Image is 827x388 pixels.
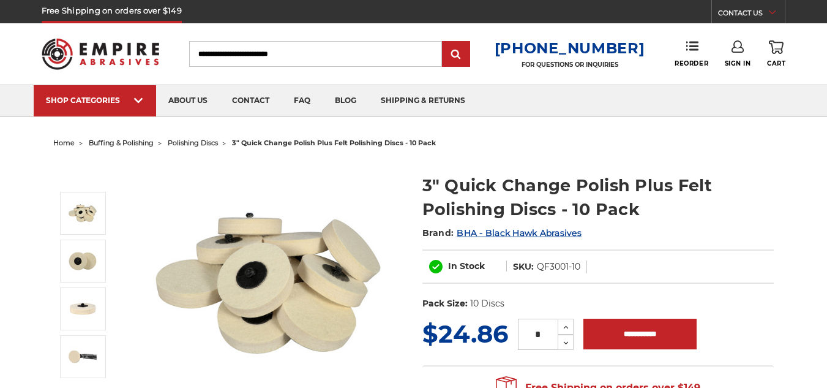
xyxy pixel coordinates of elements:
[444,42,468,67] input: Submit
[725,59,751,67] span: Sign In
[470,297,504,310] dd: 10 Discs
[422,319,508,349] span: $24.86
[156,85,220,116] a: about us
[495,61,645,69] p: FOR QUESTIONS OR INQUIRIES
[168,139,218,147] a: polishing discs
[513,261,534,273] dt: SKU:
[718,6,785,23] a: CONTACT US
[448,261,485,272] span: In Stock
[422,227,454,238] span: Brand:
[422,173,774,221] h1: 3" Quick Change Polish Plus Felt Polishing Discs - 10 Pack
[537,261,580,273] dd: QF3001-10
[67,198,98,229] img: 3 inch polishing felt roloc discs
[675,40,708,67] a: Reorder
[767,40,785,67] a: Cart
[323,85,369,116] a: blog
[67,246,98,276] img: 3 inch quick change buffing discs
[46,96,144,105] div: SHOP CATEGORIES
[675,59,708,67] span: Reorder
[42,31,159,77] img: Empire Abrasives
[67,341,98,372] img: die grinder polishing disc
[220,85,282,116] a: contact
[767,59,785,67] span: Cart
[232,139,436,147] span: 3" quick change polish plus felt polishing discs - 10 pack
[457,227,582,238] a: BHA - Black Hawk Abrasives
[495,39,645,57] a: [PHONE_NUMBER]
[67,294,98,324] img: 3" roloc discs for buffing and polishing
[89,139,154,147] a: buffing & polishing
[422,297,468,310] dt: Pack Size:
[282,85,323,116] a: faq
[369,85,477,116] a: shipping & returns
[53,139,75,147] a: home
